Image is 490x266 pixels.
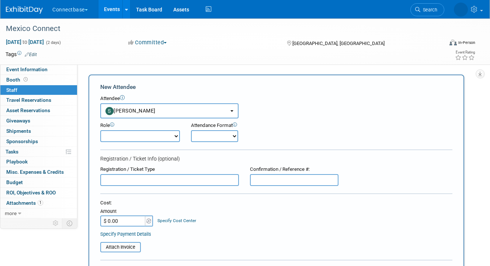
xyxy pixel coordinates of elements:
button: [PERSON_NAME] [100,103,239,118]
img: Format-Inperson.png [449,39,457,45]
a: Event Information [0,65,77,75]
a: Giveaways [0,116,77,126]
div: Role [100,122,180,129]
div: Attendance Format [191,122,271,129]
a: more [0,208,77,218]
span: [PERSON_NAME] [105,108,156,114]
div: In-Person [458,40,475,45]
a: Asset Reservations [0,106,77,115]
span: [GEOGRAPHIC_DATA], [GEOGRAPHIC_DATA] [292,41,385,46]
div: Registration / Ticket Info (optional) [100,155,452,162]
span: Event Information [6,66,48,72]
div: Amount [100,208,154,215]
span: ROI, Objectives & ROO [6,190,56,196]
a: Shipments [0,126,77,136]
a: Booth [0,75,77,85]
a: Edit [25,52,37,57]
span: Playbook [6,159,28,165]
a: Tasks [0,147,77,157]
span: Misc. Expenses & Credits [6,169,64,175]
a: Attachments1 [0,198,77,208]
div: Confirmation / Reference #: [250,166,338,173]
span: Search [420,7,437,13]
a: Specify Payment Details [100,231,151,237]
span: Sponsorships [6,138,38,144]
a: Specify Cost Center [157,218,196,223]
span: Travel Reservations [6,97,51,103]
span: more [5,210,17,216]
span: 1 [38,200,43,205]
div: Event Format [406,38,475,49]
a: Sponsorships [0,137,77,146]
span: Shipments [6,128,31,134]
span: Booth not reserved yet [22,77,29,82]
span: Asset Reservations [6,107,50,113]
td: Personalize Event Tab Strip [49,218,62,228]
div: Mexico Connect [3,22,435,35]
span: [DATE] [DATE] [6,39,44,45]
td: Toggle Event Tabs [62,218,77,228]
a: Staff [0,85,77,95]
a: Travel Reservations [0,95,77,105]
img: Melissa Frank [454,3,468,17]
span: (2 days) [45,40,61,45]
a: Budget [0,177,77,187]
a: Search [410,3,444,16]
a: ROI, Objectives & ROO [0,188,77,198]
span: to [21,39,28,45]
a: Misc. Expenses & Credits [0,167,77,177]
div: Attendee [100,95,452,102]
div: Cost: [100,200,452,207]
span: Attachments [6,200,43,206]
span: Staff [6,87,17,93]
span: Giveaways [6,118,30,124]
td: Tags [6,51,37,58]
span: Tasks [6,149,18,155]
span: Budget [6,179,23,185]
div: Registration / Ticket Type [100,166,239,173]
span: Booth [6,77,29,83]
button: Committed [126,39,170,46]
div: New Attendee [100,83,452,91]
a: Playbook [0,157,77,167]
img: ExhibitDay [6,6,43,14]
div: Event Rating [455,51,475,54]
